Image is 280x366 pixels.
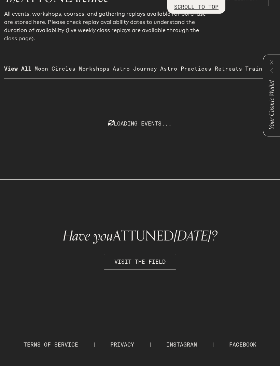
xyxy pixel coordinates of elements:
p: Astro Journey [113,64,157,73]
p: Workshops [79,64,110,73]
span: Your Cosmic Wallet [266,80,277,130]
p: Astro Practices [160,64,211,73]
p: SCROLL TO TOP [174,3,219,11]
a: VISIT THE FIELD [104,244,176,250]
span: VISIT THE FIELD [114,258,166,266]
a: FACEBOOK [229,341,256,348]
h1: ATTUNED [52,229,228,243]
p: Moon Circles [34,64,75,73]
p: View All [4,64,31,73]
span: Have you [63,225,113,247]
span: [DATE]? [174,225,217,247]
a: PRIVACY [110,341,134,348]
a: TERMS OF SERVICE [24,341,78,348]
p: LOADING EVENTS... [108,119,172,128]
p: Trainings [245,64,276,73]
div: | [138,330,163,360]
div: | [82,330,107,360]
p: All events, workshops, courses, and gathering replays available for purchase are stored here. Ple... [4,10,209,43]
p: Retreats [215,64,242,73]
a: INSTAGRAM [166,341,197,348]
div: | [200,330,226,360]
button: VISIT THE FIELD [104,254,176,269]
